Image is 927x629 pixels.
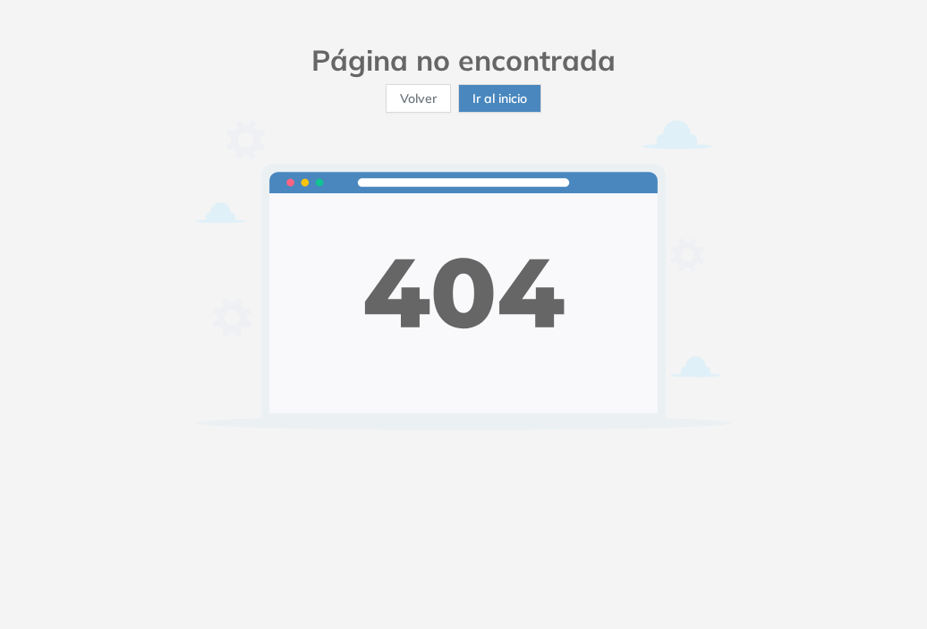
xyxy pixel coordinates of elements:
img: error [195,120,732,429]
span: Ir al inicio [472,89,527,108]
button: Ir al inicio [458,84,541,113]
button: Volver [386,84,451,113]
h2: Página no encontrada [195,43,732,77]
span: Volver [400,89,437,108]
